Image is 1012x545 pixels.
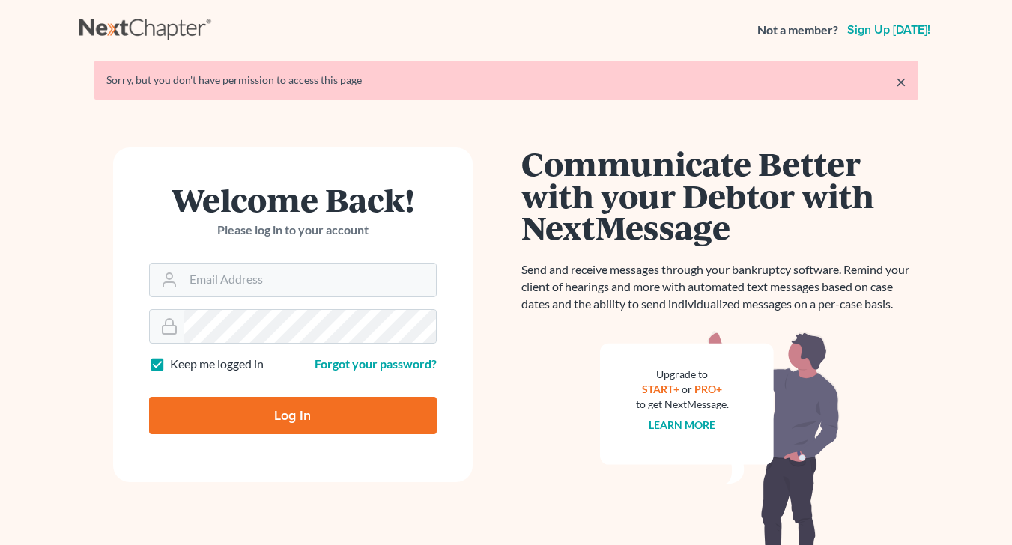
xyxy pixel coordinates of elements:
p: Please log in to your account [149,222,437,239]
a: Forgot your password? [315,356,437,371]
a: START+ [642,383,679,395]
h1: Welcome Back! [149,183,437,216]
div: Sorry, but you don't have permission to access this page [106,73,906,88]
label: Keep me logged in [170,356,264,373]
a: Sign up [DATE]! [844,24,933,36]
a: PRO+ [694,383,722,395]
span: or [682,383,692,395]
div: to get NextMessage. [636,397,729,412]
input: Log In [149,397,437,434]
a: Learn more [649,418,715,431]
p: Send and receive messages through your bankruptcy software. Remind your client of hearings and mo... [521,261,918,313]
input: Email Address [184,264,436,296]
div: Upgrade to [636,367,729,382]
a: × [896,73,906,91]
strong: Not a member? [757,22,838,39]
h1: Communicate Better with your Debtor with NextMessage [521,147,918,243]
